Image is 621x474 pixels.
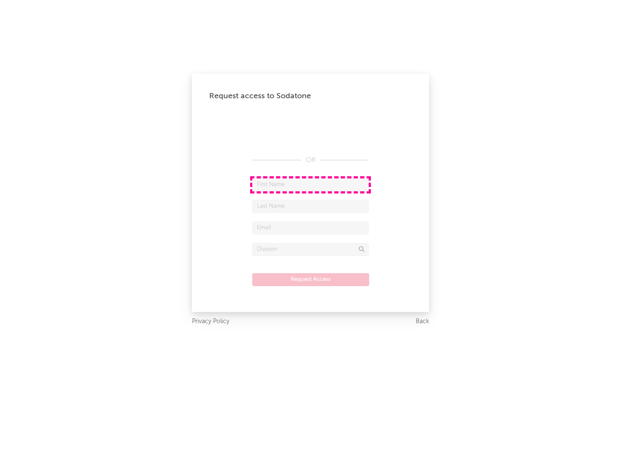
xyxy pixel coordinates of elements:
[252,221,369,234] input: Email
[252,243,369,256] input: Division
[252,155,369,165] div: OR
[416,316,429,327] a: Back
[252,273,369,286] button: Request Access
[192,316,229,327] a: Privacy Policy
[209,91,412,101] div: Request access to Sodatone
[252,178,369,191] input: First Name
[252,200,369,213] input: Last Name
